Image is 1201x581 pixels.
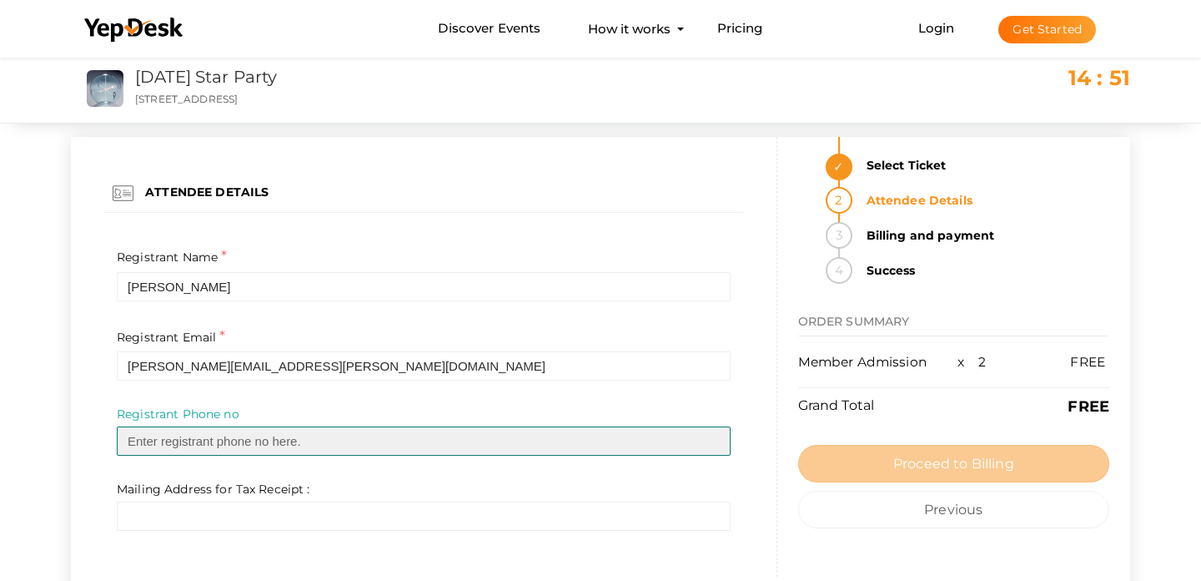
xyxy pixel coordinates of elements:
[438,13,540,44] a: Discover Events
[87,70,123,107] img: XZ6FGPWR_small.png
[135,67,277,87] a: [DATE] Star Party
[798,491,1109,528] button: Previous
[1070,354,1105,370] span: FREE
[117,407,239,422] span: Registrant Phone no
[117,481,310,498] label: Mailing Address for Tax Receipt :
[798,354,927,370] span: Member Admission
[117,272,731,301] input: Enter registrant name here.
[135,92,736,106] p: [STREET_ADDRESS]
[145,184,269,200] label: ATTENDEE DETAILS
[798,314,910,329] span: ORDER SUMMARY
[918,20,955,36] a: Login
[957,354,986,370] span: x 2
[583,13,676,44] button: How it works
[117,427,731,456] input: Please enter your mobile number
[857,187,1109,214] strong: Attendee Details
[798,397,875,416] label: Grand Total
[117,250,218,265] span: Registrant Name
[798,445,1109,482] button: Proceed to Billing
[113,183,133,204] img: id-card.png
[857,257,1109,284] strong: Success
[998,16,1096,43] button: Get Started
[857,152,1109,179] strong: Select Ticket
[117,330,216,345] span: Registrant Email
[1068,65,1130,90] span: 14 : 51
[1068,397,1109,416] b: FREE
[717,13,763,44] a: Pricing
[893,456,1014,472] span: Proceed to Billing
[857,222,1109,249] strong: Billing and payment
[117,351,731,381] input: Enter registrant email here.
